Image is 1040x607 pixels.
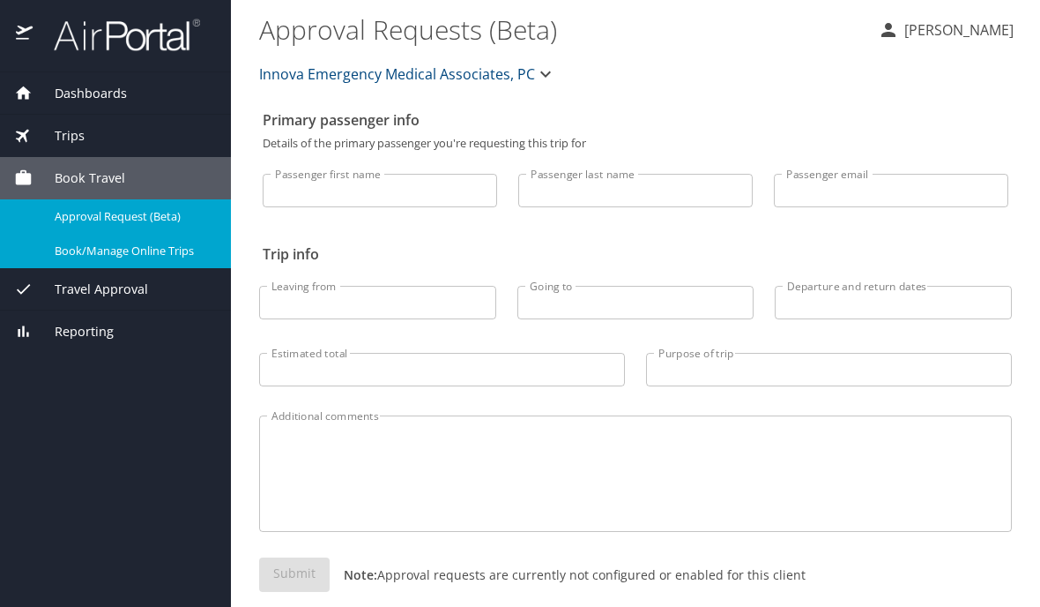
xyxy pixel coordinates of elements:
p: [PERSON_NAME] [899,19,1014,41]
span: Approval Request (Beta) [55,208,210,225]
button: Innova Emergency Medical Associates, PC [252,56,563,92]
h2: Primary passenger info [263,106,1008,134]
span: Book Travel [33,169,125,188]
button: [PERSON_NAME] [871,14,1021,46]
span: Dashboards [33,84,127,103]
span: Travel Approval [33,280,148,299]
h2: Trip info [263,240,1008,268]
strong: Note: [344,566,377,583]
img: icon-airportal.png [16,18,34,52]
span: Innova Emergency Medical Associates, PC [259,62,535,86]
p: Details of the primary passenger you're requesting this trip for [263,138,1008,149]
span: Reporting [33,322,114,341]
span: Trips [33,126,85,146]
img: airportal-logo.png [34,18,200,52]
p: Approval requests are currently not configured or enabled for this client [330,566,806,584]
span: Book/Manage Online Trips [55,243,210,259]
h1: Approval Requests (Beta) [259,2,864,56]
